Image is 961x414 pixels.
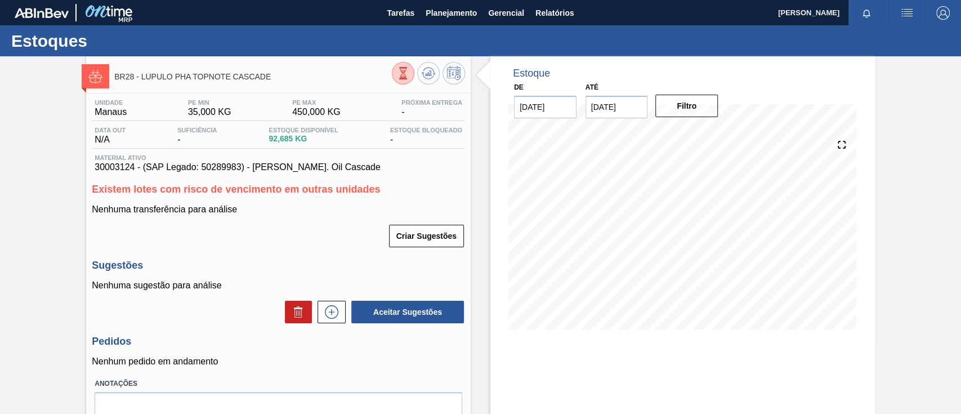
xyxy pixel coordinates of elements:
span: 450,000 KG [292,107,340,117]
h3: Pedidos [92,336,465,348]
button: Aceitar Sugestões [351,301,464,323]
label: De [514,83,524,91]
span: Relatórios [535,6,574,20]
span: Planejamento [426,6,477,20]
span: Estoque Disponível [269,127,338,133]
span: Próxima Entrega [401,99,462,106]
button: Atualizar Gráfico [417,62,440,84]
span: 92,685 KG [269,135,338,143]
p: Nenhuma transferência para análise [92,204,465,215]
div: - [175,127,220,145]
div: Aceitar Sugestões [346,300,465,324]
img: userActions [900,6,914,20]
div: Criar Sugestões [390,224,465,248]
span: BR28 - LÚPULO PHA TOPNOTE CASCADE [114,73,392,81]
span: 30003124 - (SAP Legado: 50289983) - [PERSON_NAME]. Oil Cascade [95,162,462,172]
span: Data out [95,127,126,133]
span: Manaus [95,107,127,117]
input: dd/mm/yyyy [514,96,576,118]
div: Estoque [513,68,550,79]
img: TNhmsLtSVTkK8tSr43FrP2fwEKptu5GPRR3wAAAABJRU5ErkJggg== [15,8,69,18]
button: Visão Geral dos Estoques [392,62,414,84]
label: Até [585,83,598,91]
button: Criar Sugestões [389,225,464,247]
p: Nenhum pedido em andamento [92,357,465,367]
h1: Estoques [11,34,211,47]
span: 35,000 KG [188,107,231,117]
span: PE MAX [292,99,340,106]
p: Nenhuma sugestão para análise [92,281,465,291]
button: Notificações [848,5,884,21]
div: - [399,99,465,117]
span: Gerencial [488,6,524,20]
label: Anotações [95,376,462,392]
div: - [387,127,465,145]
div: Nova sugestão [312,301,346,323]
img: Logout [936,6,950,20]
h3: Sugestões [92,260,465,271]
button: Filtro [655,95,718,117]
span: Tarefas [387,6,414,20]
span: Existem lotes com risco de vencimento em outras unidades [92,184,380,195]
span: PE MIN [188,99,231,106]
span: Suficiência [177,127,217,133]
span: Material ativo [95,154,462,161]
div: N/A [92,127,128,145]
span: Unidade [95,99,127,106]
img: Ícone [88,69,102,83]
input: dd/mm/yyyy [585,96,648,118]
div: Excluir Sugestões [279,301,312,323]
span: Estoque Bloqueado [390,127,462,133]
button: Programar Estoque [442,62,465,84]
